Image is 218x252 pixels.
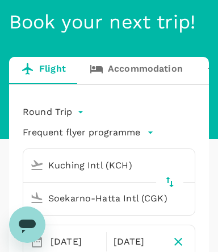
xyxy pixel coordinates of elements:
input: Depart from [26,156,171,174]
button: delete [156,168,183,196]
a: Flight [9,57,78,84]
button: Open [187,164,189,166]
div: Round Trip [23,103,86,121]
input: Going to [26,189,171,207]
iframe: Button to launch messaging window [9,206,45,243]
button: Frequent flyer programme [23,126,154,139]
h4: Book your next trip! [9,10,209,34]
p: Frequent flyer programme [23,126,140,139]
a: Accommodation [78,57,195,84]
button: Open [187,197,189,199]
